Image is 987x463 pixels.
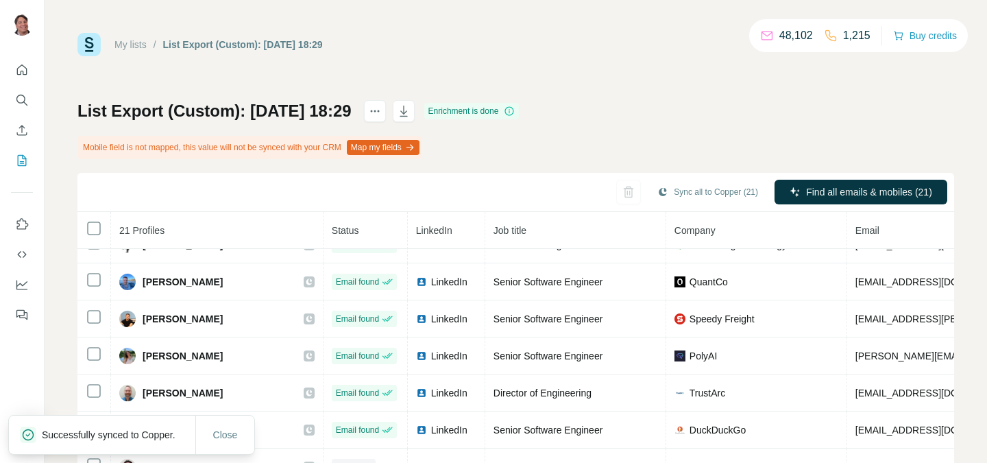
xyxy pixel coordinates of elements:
span: Company [674,225,716,236]
span: LinkedIn [431,386,467,400]
h1: List Export (Custom): [DATE] 18:29 [77,100,352,122]
img: LinkedIn logo [416,313,427,324]
span: Job title [493,225,526,236]
img: Avatar [119,348,136,364]
span: Senior C++ Engineer - Machine Vision [493,239,657,250]
a: My lists [114,39,147,50]
img: LinkedIn logo [416,388,427,399]
img: LinkedIn logo [416,351,427,361]
p: 1,215 [843,27,870,44]
span: Email [855,225,879,236]
img: company-logo [674,388,685,399]
span: LinkedIn [431,423,467,437]
img: Avatar [119,311,136,327]
span: Find all emails & mobiles (21) [806,185,932,199]
span: Senior Software Engineer [493,425,603,436]
button: Use Surfe API [11,242,33,267]
p: Successfully synced to Copper. [42,428,186,442]
span: Email found [336,313,379,325]
img: Avatar [119,385,136,401]
span: [PERSON_NAME] [143,349,223,363]
span: LinkedIn [431,349,467,363]
span: DuckDuckGo [690,423,746,437]
span: [PERSON_NAME] [143,312,223,326]
span: Speedy Freight [690,312,755,326]
span: LinkedIn [431,275,467,289]
span: [PERSON_NAME] [143,386,223,400]
li: / [154,38,156,51]
span: 21 Profiles [119,225,164,236]
span: Senior Software Engineer [493,276,603,287]
span: Email found [336,276,379,288]
button: My lists [11,148,33,173]
img: company-logo [674,313,685,324]
button: Buy credits [893,26,957,45]
img: Avatar [119,274,136,290]
button: Dashboard [11,272,33,297]
span: Senior Software Engineer [493,351,603,361]
img: Surfe Logo [77,33,101,56]
button: Quick start [11,58,33,82]
button: Close [204,423,247,447]
span: Email found [336,387,379,399]
img: LinkedIn logo [416,276,427,287]
span: PolyAI [690,349,717,363]
img: company-logo [674,276,685,287]
div: Enrichment is done [424,103,520,119]
span: Status [332,225,359,236]
span: Email found [336,350,379,362]
img: company-logo [674,351,685,361]
span: QuantCo [690,275,728,289]
div: List Export (Custom): [DATE] 18:29 [163,38,323,51]
span: Senior Software Engineer [493,313,603,324]
button: Feedback [11,302,33,327]
span: Director of Engineering [493,388,592,399]
img: company-logo [674,425,685,436]
button: Sync all to Copper (21) [648,182,768,202]
div: Mobile field is not mapped, this value will not be synced with your CRM [77,136,422,159]
span: Close [213,428,238,442]
button: Map my fields [347,140,419,155]
span: LinkedIn [431,312,467,326]
p: 48,102 [779,27,813,44]
button: Search [11,88,33,112]
button: actions [364,100,386,122]
span: TrustArc [690,386,725,400]
span: [PERSON_NAME] [143,275,223,289]
button: Enrich CSV [11,118,33,143]
img: LinkedIn logo [416,425,427,436]
button: Find all emails & mobiles (21) [775,180,947,204]
button: Use Surfe on LinkedIn [11,212,33,237]
span: LinkedIn [416,225,452,236]
img: Avatar [11,14,33,36]
span: Email found [336,424,379,436]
